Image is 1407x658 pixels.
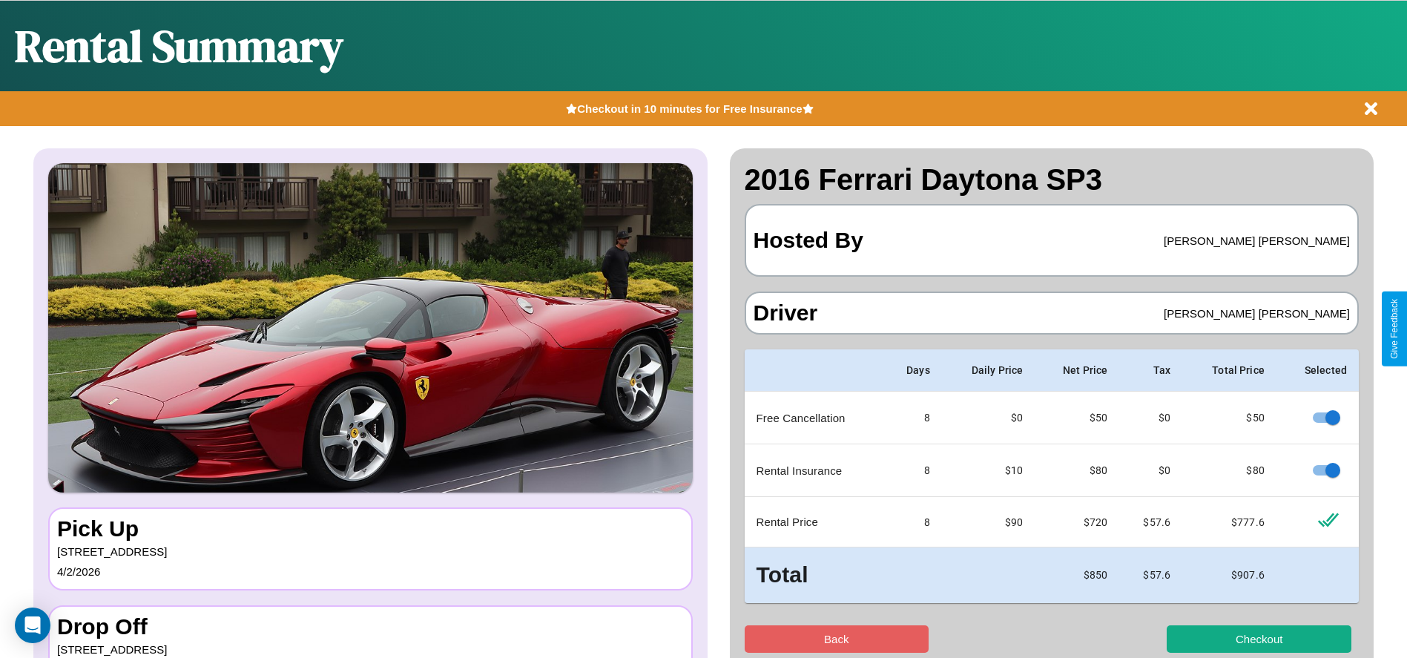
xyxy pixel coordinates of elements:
td: 8 [883,444,942,497]
td: $0 [1119,392,1182,444]
p: [PERSON_NAME] [PERSON_NAME] [1164,231,1350,251]
h3: Total [757,559,872,591]
p: 4 / 2 / 2026 [57,562,684,582]
th: Tax [1119,349,1182,392]
td: $0 [1119,444,1182,497]
table: simple table [745,349,1360,603]
th: Selected [1276,349,1359,392]
td: $ 50 [1035,392,1119,444]
td: $ 50 [1182,392,1276,444]
th: Daily Price [942,349,1035,392]
h3: Drop Off [57,614,684,639]
td: 8 [883,392,942,444]
h1: Rental Summary [15,16,343,76]
td: $ 90 [942,497,1035,547]
h3: Pick Up [57,516,684,542]
td: $0 [942,392,1035,444]
b: Checkout in 10 minutes for Free Insurance [577,102,802,115]
h3: Driver [754,300,818,326]
td: $ 777.6 [1182,497,1276,547]
div: Give Feedback [1389,299,1400,359]
p: Rental Insurance [757,461,872,481]
h2: 2016 Ferrari Daytona SP3 [745,163,1360,197]
td: $ 57.6 [1119,497,1182,547]
p: Rental Price [757,512,872,532]
td: $ 720 [1035,497,1119,547]
td: $ 80 [1035,444,1119,497]
h3: Hosted By [754,213,863,268]
button: Back [745,625,929,653]
td: $ 850 [1035,547,1119,603]
p: Free Cancellation [757,408,872,428]
th: Net Price [1035,349,1119,392]
td: $ 57.6 [1119,547,1182,603]
td: 8 [883,497,942,547]
th: Days [883,349,942,392]
td: $10 [942,444,1035,497]
p: [PERSON_NAME] [PERSON_NAME] [1164,303,1350,323]
td: $ 907.6 [1182,547,1276,603]
button: Checkout [1167,625,1351,653]
th: Total Price [1182,349,1276,392]
td: $ 80 [1182,444,1276,497]
p: [STREET_ADDRESS] [57,542,684,562]
div: Open Intercom Messenger [15,608,50,643]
